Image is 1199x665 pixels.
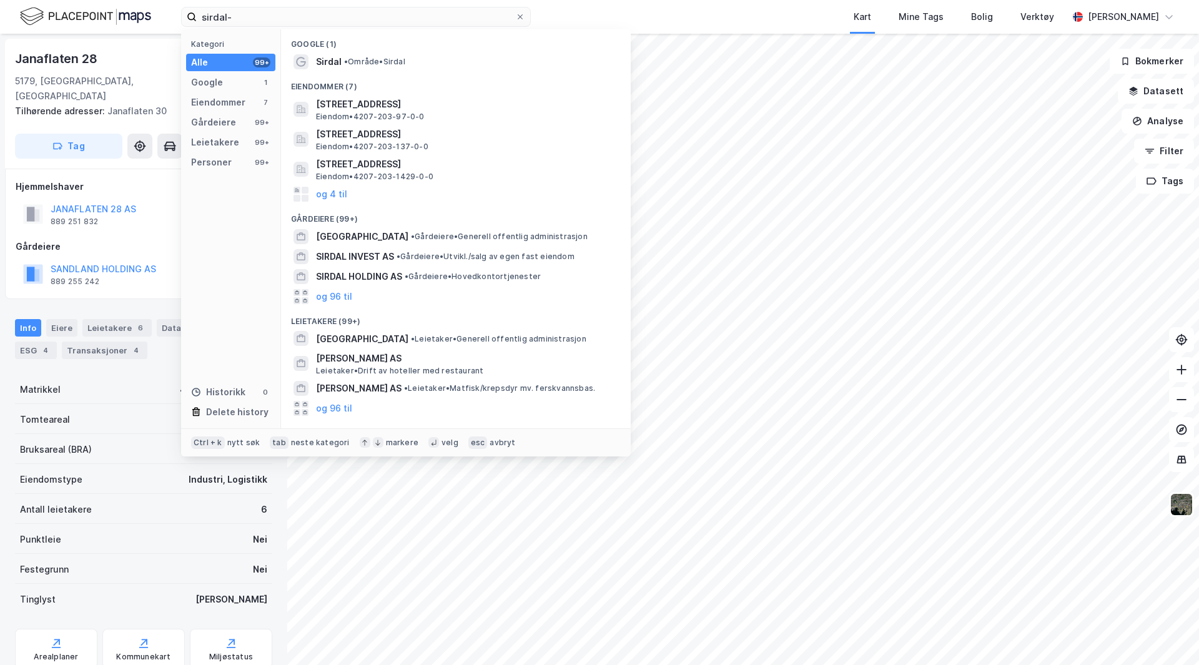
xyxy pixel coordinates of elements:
span: [STREET_ADDRESS] [316,127,616,142]
span: Gårdeiere • Utvikl./salg av egen fast eiendom [397,252,575,262]
div: Ctrl + k [191,436,225,449]
div: 4 [130,344,142,357]
span: [STREET_ADDRESS] [316,97,616,112]
span: SIRDAL HOLDING AS [316,269,402,284]
div: Eiendomstype [20,472,82,487]
div: velg [442,438,458,448]
div: 0 [260,387,270,397]
span: • [397,252,400,261]
div: 7 [260,97,270,107]
div: 889 251 832 [51,217,98,227]
div: Transaksjoner [62,342,147,359]
div: Industri, Logistikk [189,472,267,487]
span: [GEOGRAPHIC_DATA] [316,332,408,347]
button: og 96 til [316,289,352,304]
span: Sirdal [316,54,342,69]
div: Google [191,75,223,90]
button: Analyse [1122,109,1194,134]
span: [PERSON_NAME] AS [316,381,402,396]
div: Janaflaten 28 [15,49,99,69]
button: og 96 til [316,401,352,416]
span: • [344,57,348,66]
div: Festegrunn [20,562,69,577]
div: Nei [253,562,267,577]
div: [PERSON_NAME] [1088,9,1159,24]
span: Leietaker • Matfisk/krepsdyr mv. ferskvannsbas. [404,383,595,393]
span: Gårdeiere • Hovedkontortjenester [405,272,541,282]
span: • [404,383,408,393]
div: Personer (99+) [281,418,631,441]
img: logo.f888ab2527a4732fd821a326f86c7f29.svg [20,6,151,27]
span: Gårdeiere • Generell offentlig administrasjon [411,232,588,242]
div: Miljøstatus [209,652,253,662]
div: 4601-137-538-0-0 [180,382,267,397]
button: Bokmerker [1110,49,1194,74]
div: 99+ [253,157,270,167]
div: Matrikkel [20,382,61,397]
img: 9k= [1170,493,1193,516]
div: Gårdeiere [191,115,236,130]
div: Janaflaten 30 [15,104,262,119]
div: Eiendommer [191,95,245,110]
div: Leietakere [191,135,239,150]
div: Kategori [191,39,275,49]
input: Søk på adresse, matrikkel, gårdeiere, leietakere eller personer [197,7,515,26]
div: 4 [39,344,52,357]
div: neste kategori [291,438,350,448]
span: Område • Sirdal [344,57,405,67]
div: Gårdeiere [16,239,272,254]
div: Hjemmelshaver [16,179,272,194]
div: Mine Tags [899,9,944,24]
div: Personer [191,155,232,170]
div: Datasett [157,319,204,337]
div: avbryt [490,438,515,448]
div: 6 [134,322,147,334]
div: Historikk [191,385,245,400]
div: Delete history [206,405,269,420]
div: 6 [261,502,267,517]
div: nytt søk [227,438,260,448]
div: 99+ [253,57,270,67]
span: [PERSON_NAME] AS [316,351,616,366]
span: Tilhørende adresser: [15,106,107,116]
span: [GEOGRAPHIC_DATA] [316,229,408,244]
button: Tag [15,134,122,159]
div: Tomteareal [20,412,70,427]
span: Eiendom • 4207-203-97-0-0 [316,112,425,122]
div: Leietakere (99+) [281,307,631,329]
div: Bruksareal (BRA) [20,442,92,457]
span: Leietaker • Generell offentlig administrasjon [411,334,586,344]
div: Antall leietakere [20,502,92,517]
div: Leietakere [82,319,152,337]
span: Leietaker • Drift av hoteller med restaurant [316,366,483,376]
div: 99+ [253,137,270,147]
span: • [405,272,408,281]
div: Nei [253,532,267,547]
iframe: Chat Widget [1137,605,1199,665]
div: Punktleie [20,532,61,547]
div: Arealplaner [34,652,78,662]
div: Alle [191,55,208,70]
div: Eiere [46,319,77,337]
button: Filter [1134,139,1194,164]
span: • [411,334,415,343]
span: • [411,232,415,241]
div: Kommunekart [116,652,170,662]
div: tab [270,436,289,449]
button: Datasett [1118,79,1194,104]
div: ESG [15,342,57,359]
div: [PERSON_NAME] [195,592,267,607]
div: Verktøy [1020,9,1054,24]
div: Bolig [971,9,993,24]
div: Gårdeiere (99+) [281,204,631,227]
div: Kart [854,9,871,24]
div: Eiendommer (7) [281,72,631,94]
div: markere [386,438,418,448]
div: 99+ [253,117,270,127]
span: Eiendom • 4207-203-1429-0-0 [316,172,433,182]
div: 5179, [GEOGRAPHIC_DATA], [GEOGRAPHIC_DATA] [15,74,206,104]
div: esc [468,436,488,449]
button: og 4 til [316,187,347,202]
div: Info [15,319,41,337]
div: Tinglyst [20,592,56,607]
